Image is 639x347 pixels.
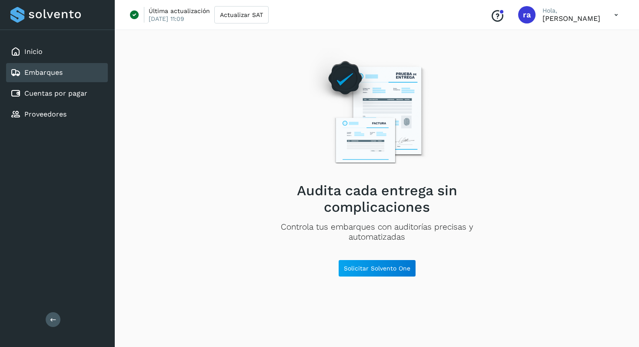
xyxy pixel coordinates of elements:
[542,7,600,14] p: Hola,
[253,182,501,216] h2: Audita cada entrega sin complicaciones
[214,6,269,23] button: Actualizar SAT
[149,15,184,23] p: [DATE] 11:09
[24,47,43,56] a: Inicio
[6,105,108,124] div: Proveedores
[344,265,410,271] span: Solicitar Solvento One
[338,260,416,277] button: Solicitar Solvento One
[6,84,108,103] div: Cuentas por pagar
[6,42,108,61] div: Inicio
[6,63,108,82] div: Embarques
[24,110,67,118] a: Proveedores
[302,48,452,175] img: Empty state image
[220,12,263,18] span: Actualizar SAT
[149,7,210,15] p: Última actualización
[253,222,501,242] p: Controla tus embarques con auditorías precisas y automatizadas
[24,68,63,77] a: Embarques
[542,14,600,23] p: raziel alfredo fragoso
[24,89,87,97] a: Cuentas por pagar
